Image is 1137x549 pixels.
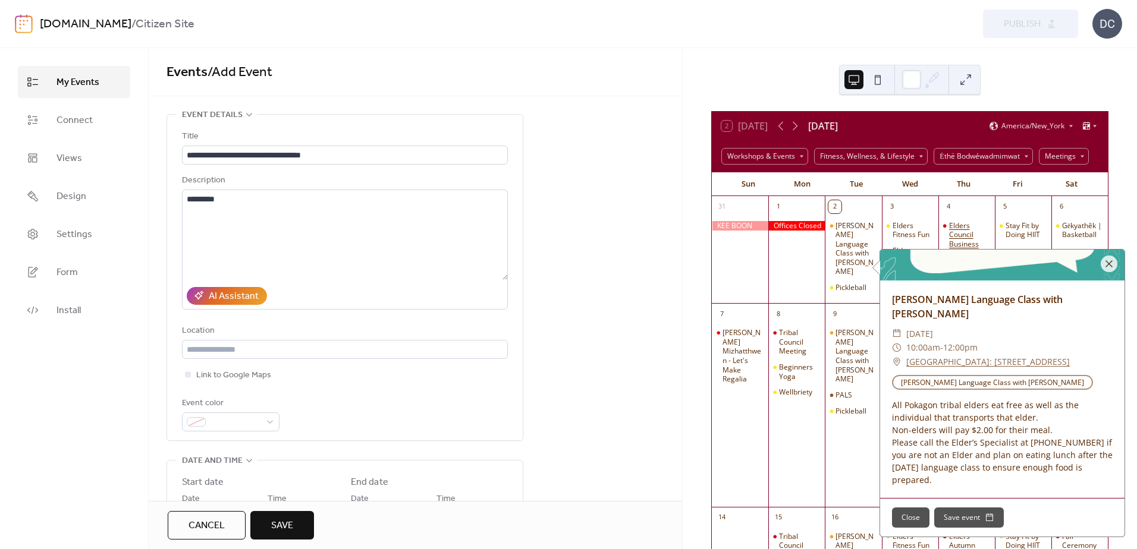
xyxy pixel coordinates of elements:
div: Fri [991,172,1045,196]
div: 5 [998,200,1012,213]
span: Date [182,492,200,506]
span: Save [271,519,293,533]
span: Install [56,304,81,318]
a: Install [18,294,130,326]
div: [DATE] [808,119,838,133]
div: Event color [182,396,277,411]
div: 2 [828,200,841,213]
div: Wellbriety [779,387,812,397]
span: - [940,340,943,355]
div: 1 [772,200,785,213]
div: Elders Fitness Fun [882,246,938,264]
div: 15 [772,511,785,524]
div: Stay Fit by Doing HIIT [1006,221,1047,239]
div: Description [182,173,505,188]
div: Gėkyathêk | Basketball [1051,221,1108,239]
div: 7 [715,307,728,320]
button: Close [892,507,929,528]
img: logo [15,14,33,33]
a: Connect [18,104,130,136]
a: Design [18,180,130,212]
a: [DOMAIN_NAME] [40,13,131,36]
span: / Add Event [208,59,272,86]
div: ​ [892,355,902,369]
button: Cancel [168,511,246,539]
div: ​ [892,340,902,355]
div: Bodwéwadmimwen Potawatomi Language Class with Kevin Daugherty [825,221,881,277]
div: Mon [775,172,830,196]
div: Elders Fitness Fun [893,246,934,264]
div: [PERSON_NAME] Language Class with [PERSON_NAME] [880,292,1125,321]
span: America/New_York [1001,122,1064,130]
div: All Pokagon tribal elders eat free as well as the individual that transports that elder. Non-elde... [880,399,1125,486]
div: 31 [715,200,728,213]
div: 16 [828,511,841,524]
span: Settings [56,228,92,242]
div: Sun [721,172,775,196]
div: [PERSON_NAME] Mizhatthwen - Let's Make Regalia [723,328,764,384]
a: Views [18,142,130,174]
div: Pickleball [825,406,881,416]
span: Connect [56,113,93,128]
div: AI Assistant [209,289,259,304]
span: 12:00pm [943,340,978,355]
span: Form [56,266,78,280]
div: Pickleball [825,283,881,292]
div: Tribal Council Meeting [779,328,820,356]
div: Pickleball [836,406,866,416]
div: KEE BOON MEIN KAA Pow Wow [712,221,768,231]
div: Elders Council Business Meeting [938,221,995,258]
div: PALS [836,390,852,400]
div: Elders Council Business Meeting [949,221,990,258]
div: Thu [937,172,991,196]
div: Gėkyathêk | Basketball [1062,221,1103,239]
span: 10:00am [906,340,940,355]
div: Kë Wzketomen Mizhatthwen - Let's Make Regalia [712,328,768,384]
span: My Events [56,75,99,90]
div: Pickleball [836,283,866,292]
a: Form [18,256,130,288]
span: Time [436,492,456,506]
div: ​ [892,327,902,341]
div: Sat [1044,172,1098,196]
span: Views [56,152,82,166]
div: Elders Fitness Fun [893,221,934,239]
div: 4 [942,200,955,213]
div: 6 [1055,200,1068,213]
div: Tribal Council Meeting [768,328,825,356]
a: My Events [18,66,130,98]
div: Tue [829,172,883,196]
div: 3 [885,200,899,213]
div: 8 [772,307,785,320]
div: Location [182,324,505,338]
span: Link to Google Maps [196,368,271,383]
div: 9 [828,307,841,320]
div: 14 [715,511,728,524]
div: PALS [825,390,881,400]
span: Time [268,492,287,506]
a: Settings [18,218,130,250]
a: [GEOGRAPHIC_DATA]: [STREET_ADDRESS] [906,355,1070,369]
div: Beginners Yoga [779,362,820,381]
div: DC [1092,9,1122,39]
div: Wed [883,172,937,196]
button: Save event [934,507,1004,528]
span: Date and time [182,454,243,468]
div: Elders Fitness Fun [882,221,938,239]
b: Citizen Site [136,13,194,36]
div: Beginners Yoga [768,362,825,381]
div: Wellbriety [768,387,825,397]
b: / [131,13,136,36]
span: Cancel [189,519,225,533]
span: Design [56,190,86,204]
span: Date [351,492,369,506]
div: Start date [182,475,224,490]
div: [PERSON_NAME] Language Class with [PERSON_NAME] [836,221,877,277]
div: Offices Closed for miktthéwi gizhêk - Labor Day [768,221,825,231]
span: Event details [182,108,243,122]
div: Title [182,130,505,144]
div: Stay Fit by Doing HIIT [995,221,1051,239]
button: AI Assistant [187,287,267,305]
span: [DATE] [906,327,933,341]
